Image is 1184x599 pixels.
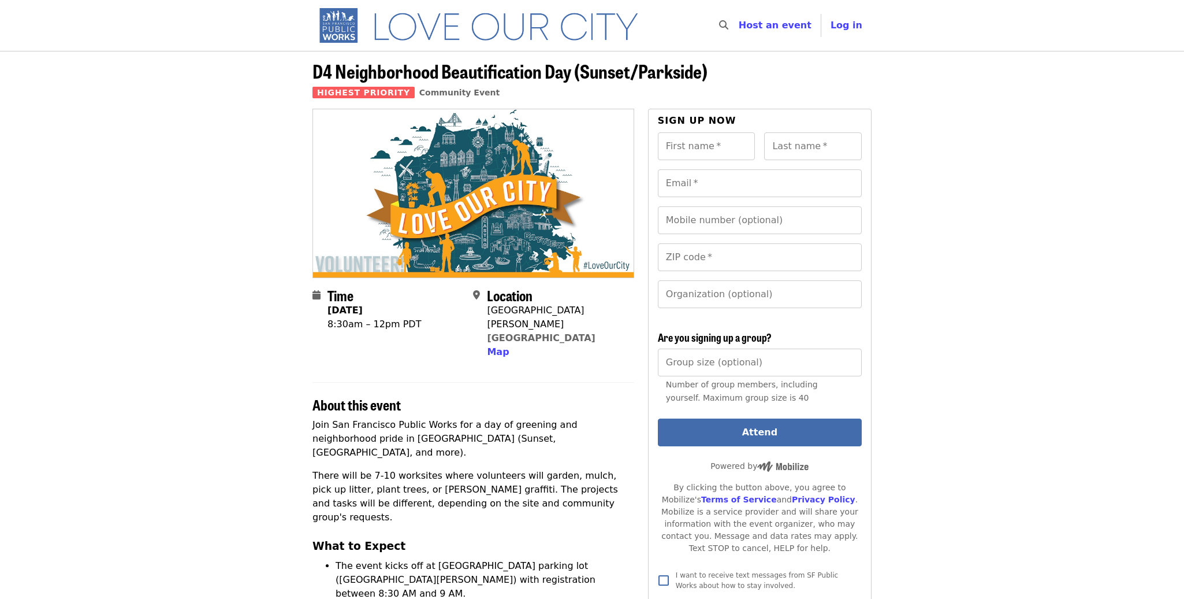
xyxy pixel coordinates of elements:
[710,461,809,471] span: Powered by
[312,469,634,524] p: There will be 7-10 worksites where volunteers will garden, mulch, pick up litter, plant trees, or...
[487,285,533,305] span: Location
[312,290,321,301] i: calendar icon
[658,280,862,308] input: Organization (optional)
[658,349,862,376] input: [object Object]
[312,7,655,44] img: SF Public Works - Home
[312,394,401,415] span: About this event
[658,132,755,160] input: First name
[658,115,736,126] span: Sign up now
[658,243,862,271] input: ZIP code
[658,169,862,197] input: Email
[327,305,363,316] strong: [DATE]
[831,20,862,31] span: Log in
[419,88,500,97] a: Community Event
[487,346,509,357] span: Map
[735,12,744,39] input: Search
[487,332,595,343] a: [GEOGRAPHIC_DATA]
[487,345,509,359] button: Map
[792,495,855,504] a: Privacy Policy
[312,57,708,84] span: D4 Neighborhood Beautification Day (Sunset/Parkside)
[312,87,415,98] span: Highest Priority
[487,304,624,331] div: [GEOGRAPHIC_DATA][PERSON_NAME]
[676,571,838,590] span: I want to receive text messages from SF Public Works about how to stay involved.
[821,14,872,37] button: Log in
[312,418,634,460] p: Join San Francisco Public Works for a day of greening and neighborhood pride in [GEOGRAPHIC_DATA]...
[313,109,634,277] img: D4 Neighborhood Beautification Day (Sunset/Parkside) organized by SF Public Works
[312,538,634,554] h3: What to Expect
[658,419,862,446] button: Attend
[666,380,818,402] span: Number of group members, including yourself. Maximum group size is 40
[327,285,353,305] span: Time
[757,461,809,472] img: Powered by Mobilize
[473,290,480,301] i: map-marker-alt icon
[658,206,862,234] input: Mobile number (optional)
[658,330,772,345] span: Are you signing up a group?
[739,20,811,31] a: Host an event
[658,482,862,554] div: By clicking the button above, you agree to Mobilize's and . Mobilize is a service provider and wi...
[327,317,421,331] div: 8:30am – 12pm PDT
[764,132,862,160] input: Last name
[719,20,728,31] i: search icon
[701,495,777,504] a: Terms of Service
